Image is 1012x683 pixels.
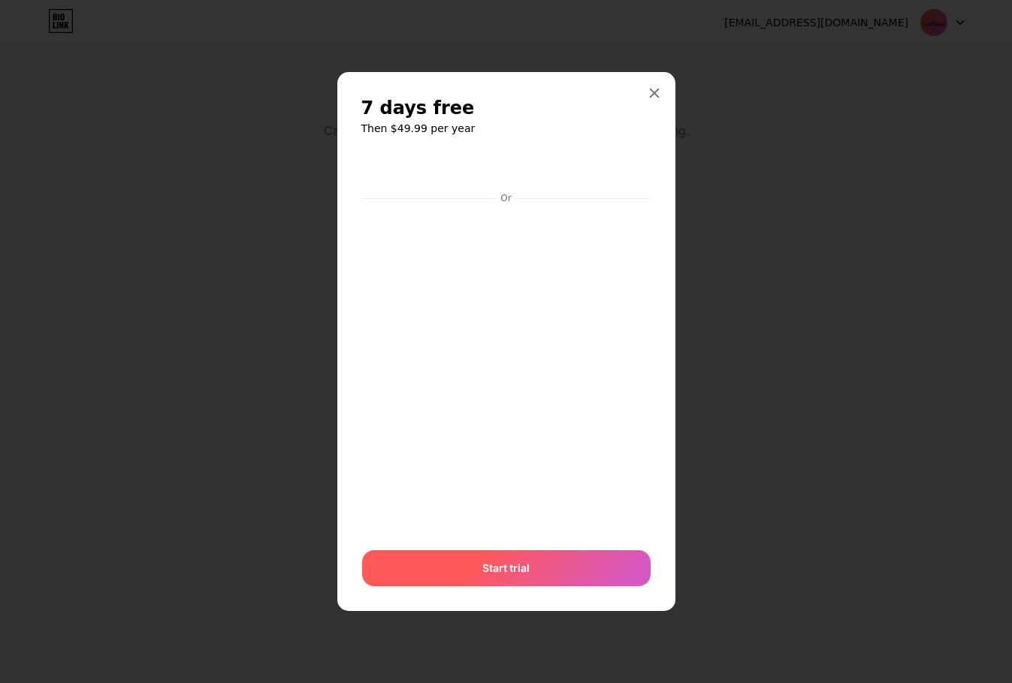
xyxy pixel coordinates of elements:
iframe: Secure payment button frame [362,152,651,188]
span: Start trial [482,560,530,576]
iframe: Secure payment input frame [359,206,654,535]
h6: Then $49.99 per year [361,121,651,136]
span: 7 days free [361,96,475,120]
div: Or [497,192,514,204]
